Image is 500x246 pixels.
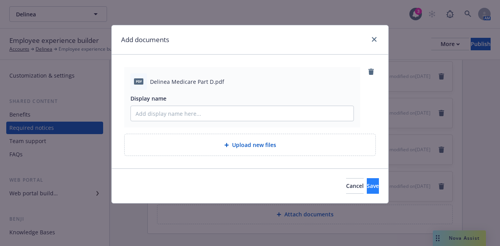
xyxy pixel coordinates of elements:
[124,134,376,156] div: Upload new files
[130,95,166,102] span: Display name
[366,67,376,76] a: remove
[232,141,276,149] span: Upload new files
[134,78,143,84] span: pdf
[346,178,364,194] button: Cancel
[346,182,364,189] span: Cancel
[131,106,354,121] input: Add display name here...
[367,182,379,189] span: Save
[367,178,379,194] button: Save
[370,35,379,44] a: close
[150,78,224,86] span: Delinea Medicare Part D.pdf
[121,35,169,45] h1: Add documents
